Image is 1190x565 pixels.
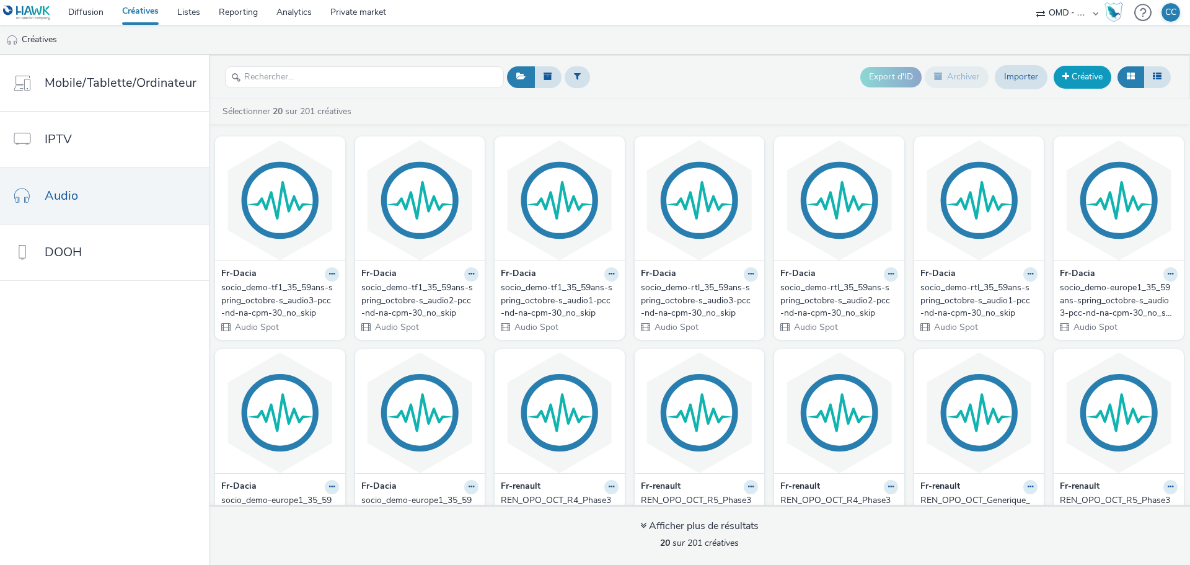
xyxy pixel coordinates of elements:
[653,321,699,333] span: Audio Spot
[218,140,342,260] img: socio_demo-tf1_35_59ans-spring_octobre-s_audio3-pcc-nd-na-cpm-30_no_skip visual
[221,282,334,319] div: socio_demo-tf1_35_59ans-spring_octobre-s_audio3-pcc-nd-na-cpm-30_no_skip
[6,34,19,47] img: audio
[1072,321,1117,333] span: Audio Spot
[374,321,419,333] span: Audio Spot
[513,321,558,333] span: Audio Spot
[45,243,82,261] span: DOOH
[225,66,504,88] input: Rechercher...
[1104,2,1128,22] a: Hawk Academy
[221,480,257,494] strong: Fr-Dacia
[498,140,622,260] img: socio_demo-tf1_35_59ans-spring_octobre-s_audio1-pcc-nd-na-cpm-30_no_skip visual
[501,282,614,319] div: socio_demo-tf1_35_59ans-spring_octobre-s_audio1-pcc-nd-na-cpm-30_no_skip
[221,494,339,532] a: socio_demo-europe1_35_59ans-spring_octobre-s_audio2-pcc-nd-na-cpm-30_no_skip
[920,282,1033,319] div: socio_demo-rtl_35_59ans-spring_octobre-s_audio1-pcc-nd-na-cpm-30_no_skip
[501,267,536,282] strong: Fr-Dacia
[45,187,78,205] span: Audio
[361,494,474,532] div: socio_demo-europe1_35_59ans-spring_octobre-s_audio1-pcc-nd-na-cpm-30_no_skip
[641,267,676,282] strong: Fr-Dacia
[780,494,893,532] div: REN_OPO_OCT_R4_Phase3_Ra_Zik13s_LOM2_30s_Mx-9db_[DATE].mp3
[925,66,989,87] button: Archiver
[995,65,1047,89] a: Importer
[498,352,622,473] img: REN_OPO_OCT_R4_Phase3_Ra_Zik13s_LOM3_30s_Mx-9db_2025-10-01.mp3 visual
[1060,480,1100,494] strong: Fr-renault
[641,480,681,494] strong: Fr-renault
[273,105,283,117] strong: 20
[641,494,759,532] a: REN_OPO_OCT_R5_Phase3_Ra_Zik13s_LOM2_30s_Mx-9db_[DATE].mp3
[1054,66,1111,88] a: Créative
[501,282,619,319] a: socio_demo-tf1_35_59ans-spring_octobre-s_audio1-pcc-nd-na-cpm-30_no_skip
[221,282,339,319] a: socio_demo-tf1_35_59ans-spring_octobre-s_audio3-pcc-nd-na-cpm-30_no_skip
[793,321,838,333] span: Audio Spot
[860,67,922,87] button: Export d'ID
[638,140,762,260] img: socio_demo-rtl_35_59ans-spring_octobre-s_audio3-pcc-nd-na-cpm-30_no_skip visual
[45,74,196,92] span: Mobile/Tablette/Ordinateur
[45,130,72,148] span: IPTV
[1060,267,1095,282] strong: Fr-Dacia
[501,480,540,494] strong: Fr-renault
[933,321,978,333] span: Audio Spot
[1144,66,1171,87] button: Liste
[777,140,901,260] img: socio_demo-rtl_35_59ans-spring_octobre-s_audio2-pcc-nd-na-cpm-30_no_skip visual
[1104,2,1123,22] img: Hawk Academy
[501,494,619,532] a: REN_OPO_OCT_R4_Phase3_Ra_Zik13s_LOM3_30s_Mx-9db_[DATE].mp3
[361,282,474,319] div: socio_demo-tf1_35_59ans-spring_octobre-s_audio2-pcc-nd-na-cpm-30_no_skip
[920,267,956,282] strong: Fr-Dacia
[780,494,898,532] a: REN_OPO_OCT_R4_Phase3_Ra_Zik13s_LOM2_30s_Mx-9db_[DATE].mp3
[920,480,960,494] strong: Fr-renault
[640,519,759,533] div: Afficher plus de résultats
[221,267,257,282] strong: Fr-Dacia
[3,5,51,20] img: undefined Logo
[218,352,342,473] img: socio_demo-europe1_35_59ans-spring_octobre-s_audio2-pcc-nd-na-cpm-30_no_skip visual
[917,140,1041,260] img: socio_demo-rtl_35_59ans-spring_octobre-s_audio1-pcc-nd-na-cpm-30_no_skip visual
[1165,3,1176,22] div: CC
[1060,282,1173,319] div: socio_demo-europe1_35_59ans-spring_octobre-s_audio3-pcc-nd-na-cpm-30_no_skip
[1117,66,1144,87] button: Grille
[641,282,754,319] div: socio_demo-rtl_35_59ans-spring_octobre-s_audio3-pcc-nd-na-cpm-30_no_skip
[1060,282,1178,319] a: socio_demo-europe1_35_59ans-spring_octobre-s_audio3-pcc-nd-na-cpm-30_no_skip
[641,282,759,319] a: socio_demo-rtl_35_59ans-spring_octobre-s_audio3-pcc-nd-na-cpm-30_no_skip
[780,267,816,282] strong: Fr-Dacia
[780,282,898,319] a: socio_demo-rtl_35_59ans-spring_octobre-s_audio2-pcc-nd-na-cpm-30_no_skip
[777,352,901,473] img: REN_OPO_OCT_R4_Phase3_Ra_Zik13s_LOM2_30s_Mx-9db_2025-10-01.mp3 visual
[1060,494,1178,532] a: REN_OPO_OCT_R5_Phase3_Ra_Zik13s_LOM1_30s_Mx-9db_[DATE].mp3
[234,321,279,333] span: Audio Spot
[358,140,482,260] img: socio_demo-tf1_35_59ans-spring_octobre-s_audio2-pcc-nd-na-cpm-30_no_skip visual
[361,480,397,494] strong: Fr-Dacia
[920,494,1033,532] div: REN_OPO_OCT_Generique_Phase3_Ra_Zik13s_LOM3_30s_Mx-9db_[DATE].mp3
[361,267,397,282] strong: Fr-Dacia
[660,537,670,549] strong: 20
[638,352,762,473] img: REN_OPO_OCT_R5_Phase3_Ra_Zik13s_LOM2_30s_Mx-9db_2025-10-01.mp3 visual
[780,282,893,319] div: socio_demo-rtl_35_59ans-spring_octobre-s_audio2-pcc-nd-na-cpm-30_no_skip
[1057,140,1181,260] img: socio_demo-europe1_35_59ans-spring_octobre-s_audio3-pcc-nd-na-cpm-30_no_skip visual
[1060,494,1173,532] div: REN_OPO_OCT_R5_Phase3_Ra_Zik13s_LOM1_30s_Mx-9db_[DATE].mp3
[780,480,820,494] strong: Fr-renault
[361,282,479,319] a: socio_demo-tf1_35_59ans-spring_octobre-s_audio2-pcc-nd-na-cpm-30_no_skip
[641,494,754,532] div: REN_OPO_OCT_R5_Phase3_Ra_Zik13s_LOM2_30s_Mx-9db_[DATE].mp3
[1057,352,1181,473] img: REN_OPO_OCT_R5_Phase3_Ra_Zik13s_LOM1_30s_Mx-9db_2025-10-01.mp3 visual
[221,494,334,532] div: socio_demo-europe1_35_59ans-spring_octobre-s_audio2-pcc-nd-na-cpm-30_no_skip
[917,352,1041,473] img: REN_OPO_OCT_Generique_Phase3_Ra_Zik13s_LOM3_30s_Mx-9db_2025-10-01.mp3 visual
[501,494,614,532] div: REN_OPO_OCT_R4_Phase3_Ra_Zik13s_LOM3_30s_Mx-9db_[DATE].mp3
[920,494,1038,532] a: REN_OPO_OCT_Generique_Phase3_Ra_Zik13s_LOM3_30s_Mx-9db_[DATE].mp3
[361,494,479,532] a: socio_demo-europe1_35_59ans-spring_octobre-s_audio1-pcc-nd-na-cpm-30_no_skip
[358,352,482,473] img: socio_demo-europe1_35_59ans-spring_octobre-s_audio1-pcc-nd-na-cpm-30_no_skip visual
[660,537,739,549] span: sur 201 créatives
[920,282,1038,319] a: socio_demo-rtl_35_59ans-spring_octobre-s_audio1-pcc-nd-na-cpm-30_no_skip
[221,105,356,117] a: Sélectionner sur 201 créatives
